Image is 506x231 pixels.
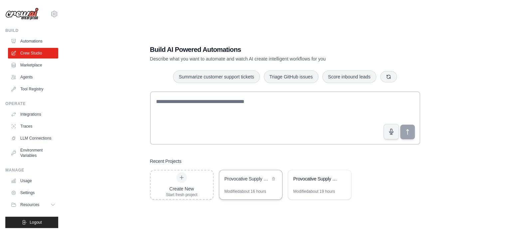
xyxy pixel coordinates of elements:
div: Provocative Supply Chain Blog Generator [293,175,339,182]
h1: Build AI Powered Automations [150,45,374,54]
a: Crew Studio [8,48,58,58]
a: Settings [8,187,58,198]
div: Manage [5,168,58,173]
a: Agents [8,72,58,82]
a: Traces [8,121,58,132]
span: Resources [20,202,39,207]
span: Logout [30,220,42,225]
button: Score inbound leads [322,70,376,83]
div: Provocative Supply Chain Blog Generator [225,175,270,182]
div: Start fresh project [166,192,198,197]
div: Operate [5,101,58,106]
button: Summarize customer support tickets [173,70,259,83]
a: Environment Variables [8,145,58,161]
p: Describe what you want to automate and watch AI create intelligent workflows for you [150,56,374,62]
button: Resources [8,199,58,210]
a: LLM Connections [8,133,58,144]
a: Tool Registry [8,84,58,94]
a: Integrations [8,109,58,120]
button: Delete project [270,175,277,182]
a: Marketplace [8,60,58,70]
a: Automations [8,36,58,47]
img: Logo [5,8,39,20]
button: Click to speak your automation idea [384,124,399,139]
div: Build [5,28,58,33]
a: Usage [8,175,58,186]
div: Create New [166,185,198,192]
iframe: Chat Widget [473,199,506,231]
div: Modified about 19 hours [293,189,335,194]
button: Get new suggestions [380,71,397,82]
h3: Recent Projects [150,158,182,165]
button: Logout [5,217,58,228]
button: Triage GitHub issues [264,70,318,83]
div: Modified about 16 hours [225,189,266,194]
